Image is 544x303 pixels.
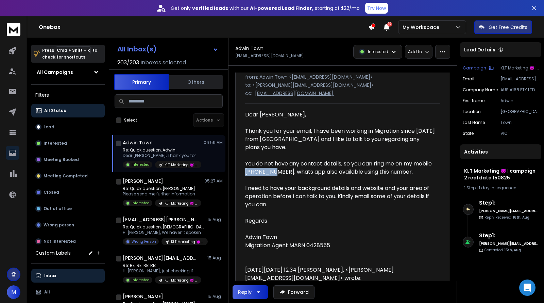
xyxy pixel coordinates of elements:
[387,22,392,27] span: 10
[44,108,66,113] p: All Status
[7,285,20,299] button: M
[235,45,263,52] h1: Adwin Town
[500,98,539,103] p: Adwin
[273,285,314,299] button: Forward
[245,217,435,225] div: Regards
[479,199,539,207] h6: Step 1 :
[44,289,50,295] p: All
[207,217,223,222] p: 15 Aug
[31,218,105,232] button: Wrong person
[245,82,440,89] p: to: <[PERSON_NAME][EMAIL_ADDRESS][DOMAIN_NAME]>
[35,250,71,256] h3: Custom Labels
[132,201,150,206] p: Interested
[463,65,494,71] button: Campaign
[132,239,156,244] p: Wrong Person
[500,87,539,93] p: AUSIA168 PTY LTD
[112,42,224,56] button: All Inbox(s)
[123,139,153,146] h1: Adwin Town
[204,140,223,145] p: 06:59 AM
[124,117,137,123] label: Select
[403,24,442,31] p: My Workspace
[123,263,201,268] p: Re: RE: RE: RE: RE:
[171,5,360,12] p: Get only with our starting at $22/mo
[169,75,223,90] button: Others
[500,120,539,125] p: Town
[44,173,88,179] p: Meeting Completed
[500,131,539,136] p: VIC
[44,222,74,228] p: Wrong person
[479,208,539,213] h6: [PERSON_NAME][EMAIL_ADDRESS][DOMAIN_NAME]
[207,255,223,261] p: 15 Aug
[463,87,498,93] p: Company Name
[238,289,252,296] div: Reply
[123,268,201,274] p: Hi [PERSON_NAME], just checking if
[245,90,252,97] p: cc:
[31,269,105,283] button: Inbox
[37,69,73,76] h1: All Campaigns
[123,293,163,300] h1: [PERSON_NAME]
[513,215,529,220] span: 16th, Aug
[250,5,313,12] strong: AI-powered Lead Finder,
[31,202,105,216] button: Out of office
[500,109,539,114] p: [GEOGRAPHIC_DATA]
[479,185,516,191] span: 1 day in sequence
[464,168,537,181] h1: KLT Marketing 😈 | campaign 2 real data 150825
[31,285,105,299] button: All
[31,90,105,100] h3: Filters
[123,186,201,191] p: Re: Quick question, [PERSON_NAME]
[44,124,54,130] p: Lead
[500,76,539,82] p: [EMAIL_ADDRESS][DOMAIN_NAME]
[31,153,105,166] button: Meeting Booked
[408,49,422,54] p: Add to
[245,127,435,151] div: Thank you for your email, I have been working in Migration since [DATE] from [GEOGRAPHIC_DATA] an...
[489,24,527,31] p: Get Free Credits
[235,53,304,59] p: [EMAIL_ADDRESS][DOMAIN_NAME]
[245,233,435,241] div: Adwin Town
[464,46,495,53] p: Lead Details
[463,65,486,71] p: Campaign
[31,120,105,134] button: Lead
[7,23,20,36] img: logo
[245,266,435,282] div: [DATE][DATE] 12:34 [PERSON_NAME], <[PERSON_NAME][EMAIL_ADDRESS][DOMAIN_NAME]> wrote:
[245,160,435,176] div: You do not have any contact details, so you can ring me on my mobile [PHONE_NUMBER], whats app al...
[123,230,204,235] p: Hi [PERSON_NAME], We haven’t spoken
[117,46,157,52] h1: All Inbox(s)
[140,59,186,67] h3: Inboxes selected
[39,23,368,31] h1: Onebox
[463,120,485,125] p: Last Name
[44,206,72,211] p: Out of office
[485,215,529,220] p: Reply Received
[123,147,201,153] p: Re: Quick question, Adwin
[114,74,169,90] button: Primary
[474,20,532,34] button: Get Free Credits
[464,185,476,191] span: 1 Step
[31,137,105,150] button: Interested
[31,169,105,183] button: Meeting Completed
[31,104,105,117] button: All Status
[479,241,539,246] h6: [PERSON_NAME][EMAIL_ADDRESS][DOMAIN_NAME]
[165,278,197,283] p: KLT Marketing 😈 | campaign 130825
[192,5,228,12] strong: verified leads
[255,90,334,97] p: [EMAIL_ADDRESS][DOMAIN_NAME]
[123,191,201,197] p: Please send me further information
[44,141,67,146] p: Interested
[233,285,268,299] button: Reply
[519,280,535,296] div: Open Intercom Messenger
[204,178,223,184] p: 05:27 AM
[42,47,97,61] p: Press to check for shortcuts.
[165,201,197,206] p: KLT Marketing 😈 | campaign 130825
[44,239,76,244] p: Not Interested
[31,65,105,79] button: All Campaigns
[44,157,79,162] p: Meeting Booked
[245,241,435,250] div: Migration Agent MARN 0428555
[165,162,197,168] p: KLT Marketing 😈 | campaign 2 real data 150825
[132,277,150,283] p: Interested
[171,239,204,244] p: KLT Marketing 😈 | campaign 2 real data 150825
[367,5,386,12] p: Try Now
[44,273,56,278] p: Inbox
[245,184,435,209] div: I need to have your background details and website and your area of operation before I can talk t...
[117,59,139,67] span: 203 / 203
[123,224,204,230] p: Re: Quick question, [DEMOGRAPHIC_DATA]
